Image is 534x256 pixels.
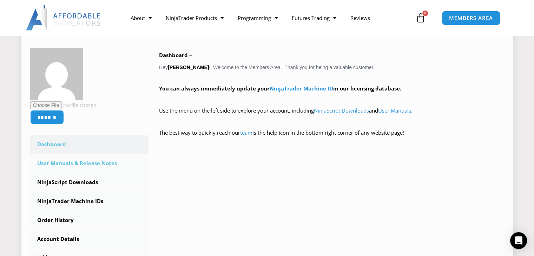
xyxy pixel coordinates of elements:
[231,10,285,26] a: Programming
[378,107,411,114] a: User Manuals
[442,11,500,25] a: MEMBERS AREA
[285,10,343,26] a: Futures Trading
[159,10,231,26] a: NinjaTrader Products
[30,154,149,173] a: User Manuals & Release Notes
[30,48,83,100] img: 5893e8649c66a6d06974c2483633591c90a7e6c1a224dedd3fd72bf975f6a81f
[124,10,414,26] nav: Menu
[30,230,149,248] a: Account Details
[30,173,149,191] a: NinjaScript Downloads
[168,65,209,70] strong: [PERSON_NAME]
[30,192,149,210] a: NinjaTrader Machine IDs
[159,52,192,59] b: Dashboard –
[449,15,493,21] span: MEMBERS AREA
[30,211,149,229] a: Order History
[343,10,377,26] a: Reviews
[124,10,159,26] a: About
[159,106,504,126] p: Use the menu on the left side to explore your account, including and .
[314,107,369,114] a: NinjaScript Downloads
[159,85,401,92] strong: You can always immediately update your in our licensing database.
[405,8,436,28] a: 0
[422,11,428,16] span: 0
[159,50,504,148] div: Hey ! Welcome to the Members Area. Thank you for being a valuable customer!
[270,85,333,92] a: NinjaTrader Machine ID
[510,232,527,249] div: Open Intercom Messenger
[30,135,149,154] a: Dashboard
[240,129,252,136] a: team
[159,128,504,148] p: The best way to quickly reach our is the help icon in the bottom right corner of any website page!
[26,5,101,31] img: LogoAI | Affordable Indicators – NinjaTrader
